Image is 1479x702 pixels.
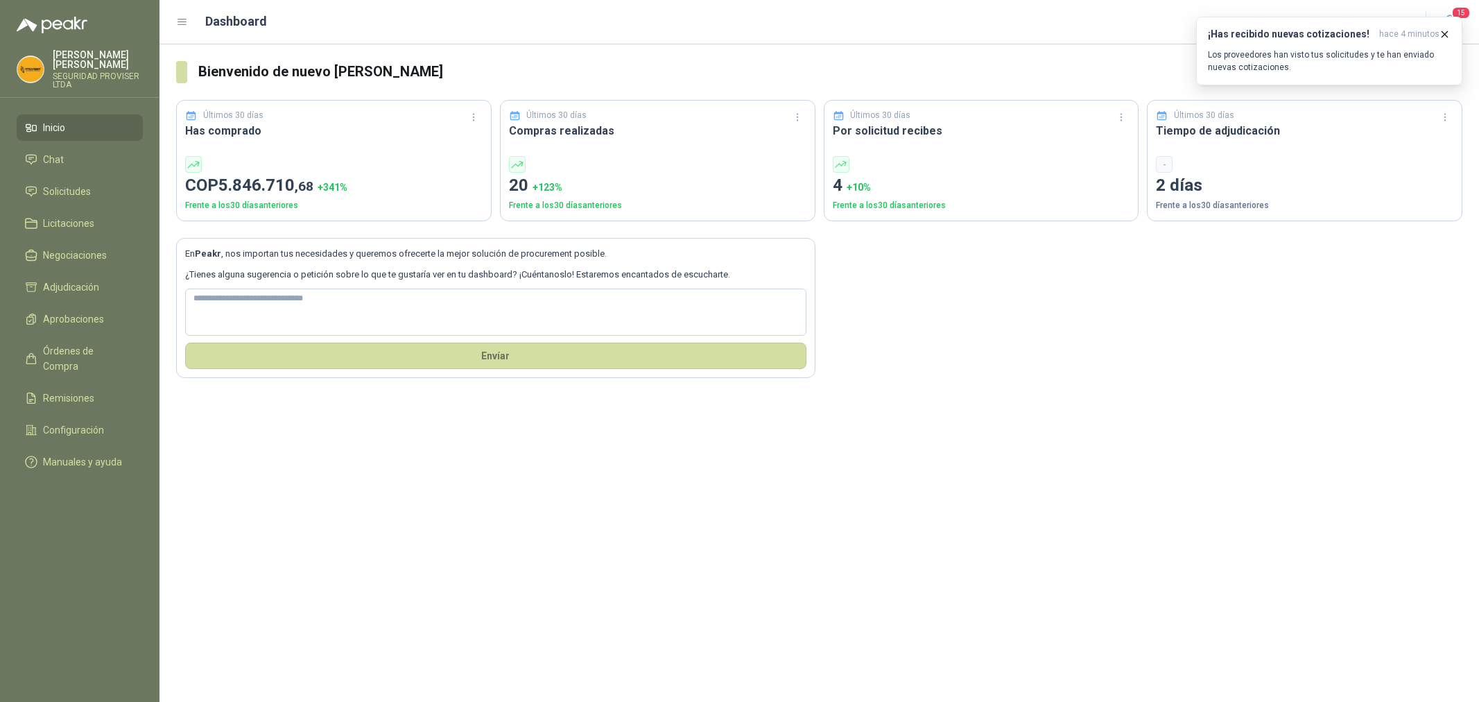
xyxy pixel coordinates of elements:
p: Frente a los 30 días anteriores [509,199,806,212]
p: [PERSON_NAME] [PERSON_NAME] [53,50,143,69]
span: Manuales y ayuda [43,454,122,470]
p: Frente a los 30 días anteriores [185,199,483,212]
span: 5.846.710 [218,175,313,195]
a: Órdenes de Compra [17,338,143,379]
a: Aprobaciones [17,306,143,332]
h3: Tiempo de adjudicación [1156,122,1453,139]
span: Aprobaciones [43,311,104,327]
span: Chat [43,152,64,167]
a: Solicitudes [17,178,143,205]
span: 15 [1451,6,1471,19]
span: hace 4 minutos [1379,28,1439,40]
p: Últimos 30 días [526,109,587,122]
img: Logo peakr [17,17,87,33]
p: 2 días [1156,173,1453,199]
p: 20 [509,173,806,199]
span: + 341 % [318,182,347,193]
h3: Compras realizadas [509,122,806,139]
a: Configuración [17,417,143,443]
a: Adjudicación [17,274,143,300]
button: 15 [1437,10,1462,35]
button: Envíar [185,343,806,369]
p: Los proveedores han visto tus solicitudes y te han enviado nuevas cotizaciones. [1208,49,1451,74]
b: Peakr [195,248,221,259]
button: ¡Has recibido nuevas cotizaciones!hace 4 minutos Los proveedores han visto tus solicitudes y te h... [1196,17,1462,85]
h3: Bienvenido de nuevo [PERSON_NAME] [198,61,1462,83]
span: Órdenes de Compra [43,343,130,374]
span: + 10 % [847,182,871,193]
img: Company Logo [17,56,44,83]
div: - [1156,156,1173,173]
p: Frente a los 30 días anteriores [1156,199,1453,212]
p: SEGURIDAD PROVISER LTDA [53,72,143,89]
p: Últimos 30 días [850,109,910,122]
span: + 123 % [533,182,562,193]
p: 4 [833,173,1130,199]
h1: Dashboard [205,12,267,31]
span: Remisiones [43,391,94,406]
a: Chat [17,146,143,173]
p: ¿Tienes alguna sugerencia o petición sobre lo que te gustaría ver en tu dashboard? ¡Cuéntanoslo! ... [185,268,806,282]
span: Licitaciones [43,216,94,231]
h3: Por solicitud recibes [833,122,1130,139]
p: Últimos 30 días [1174,109,1234,122]
h3: ¡Has recibido nuevas cotizaciones! [1208,28,1374,40]
a: Negociaciones [17,242,143,268]
span: Negociaciones [43,248,107,263]
a: Remisiones [17,385,143,411]
span: Adjudicación [43,280,99,295]
a: Inicio [17,114,143,141]
span: ,68 [295,178,313,194]
p: COP [185,173,483,199]
h3: Has comprado [185,122,483,139]
span: Inicio [43,120,65,135]
p: Frente a los 30 días anteriores [833,199,1130,212]
a: Manuales y ayuda [17,449,143,475]
span: Solicitudes [43,184,91,199]
span: Configuración [43,422,104,438]
a: Licitaciones [17,210,143,237]
p: En , nos importan tus necesidades y queremos ofrecerte la mejor solución de procurement posible. [185,247,806,261]
p: Últimos 30 días [203,109,263,122]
